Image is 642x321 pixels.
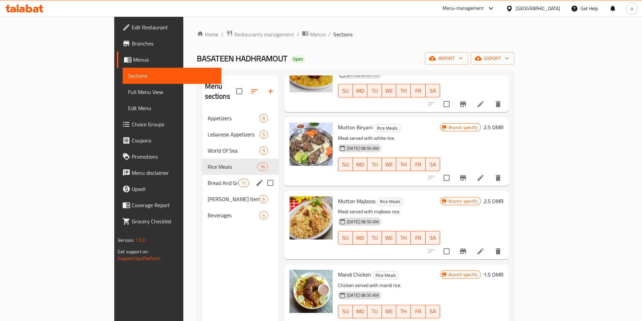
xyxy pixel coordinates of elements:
[208,195,259,203] div: Yamani Khuboos Items
[385,160,394,169] span: WE
[289,196,333,239] img: Mutton Majboos
[471,52,514,65] button: export
[338,84,353,97] button: SU
[426,305,440,318] button: SA
[259,147,268,155] div: items
[476,54,509,63] span: export
[117,149,221,165] a: Promotions
[297,30,299,38] li: /
[208,147,259,155] span: World Of Sea
[374,124,400,132] span: Rice Meals
[455,243,471,259] button: Branch-specific-item
[382,84,396,97] button: WE
[385,86,394,96] span: WE
[367,231,382,245] button: TU
[133,56,216,64] span: Menus
[411,305,425,318] button: FR
[197,30,514,39] nav: breadcrumb
[202,142,279,159] div: World Of Sea9
[446,124,481,131] span: Branch specific
[117,52,221,68] a: Menus
[234,30,294,38] span: Restaurants management
[341,307,350,316] span: SU
[430,54,463,63] span: import
[477,100,485,108] a: Edit menu item
[226,30,294,39] a: Restaurants management
[353,305,367,318] button: MO
[353,231,367,245] button: MO
[477,174,485,182] a: Edit menu item
[259,211,268,219] div: items
[414,160,423,169] span: FR
[310,30,326,38] span: Menus
[128,104,216,112] span: Edit Menu
[260,115,268,122] span: 9
[382,305,396,318] button: WE
[439,244,454,258] span: Select to update
[490,243,506,259] button: delete
[118,247,149,256] span: Get support on:
[399,233,408,243] span: TH
[117,35,221,52] a: Branches
[202,107,279,226] nav: Menu sections
[117,181,221,197] a: Upsell
[455,96,471,112] button: Branch-specific-item
[396,305,411,318] button: TH
[370,307,379,316] span: TU
[356,307,365,316] span: MO
[132,23,216,31] span: Edit Restaurant
[208,130,259,138] span: Lebanese Appetizers
[123,100,221,116] a: Edit Menu
[356,233,365,243] span: MO
[338,281,440,290] p: Chicken served with mandi rice.
[426,84,440,97] button: SA
[132,169,216,177] span: Menu disclaimer
[132,153,216,161] span: Promotions
[428,160,437,169] span: SA
[290,55,306,63] div: Open
[484,270,503,279] h6: 1.5 OMR
[385,233,394,243] span: WE
[370,86,379,96] span: TU
[197,51,287,66] span: BASATEEN HADHRAMOUT
[257,163,268,171] div: items
[117,165,221,181] a: Menu disclaimer
[414,307,423,316] span: FR
[385,307,394,316] span: WE
[260,212,268,219] span: 4
[372,271,399,279] div: Rice Meals
[439,97,454,111] span: Select to update
[396,231,411,245] button: TH
[338,158,353,171] button: SU
[353,158,367,171] button: MO
[382,231,396,245] button: WE
[399,86,408,96] span: TH
[439,171,454,185] span: Select to update
[484,123,503,132] h6: 2.5 OMR
[338,269,371,280] span: Mandi Chicken
[202,110,279,126] div: Appetizers9
[344,292,381,298] span: [DATE] 08:50 AM
[208,211,259,219] div: Beverages
[208,114,259,122] div: Appetizers
[202,175,279,191] div: Bread And Grills Meals11edit
[132,120,216,128] span: Choice Groups
[377,198,403,205] span: Rice Meals
[132,217,216,225] span: Grocery Checklist
[208,179,238,187] div: Bread And Grills Meals
[341,160,350,169] span: SU
[490,96,506,112] button: delete
[208,163,257,171] span: Rice Meals
[477,247,485,255] a: Edit menu item
[123,84,221,100] a: Full Menu View
[414,86,423,96] span: FR
[260,196,268,202] span: 6
[260,131,268,138] span: 5
[356,86,365,96] span: MO
[254,178,265,188] button: edit
[118,236,134,245] span: Version:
